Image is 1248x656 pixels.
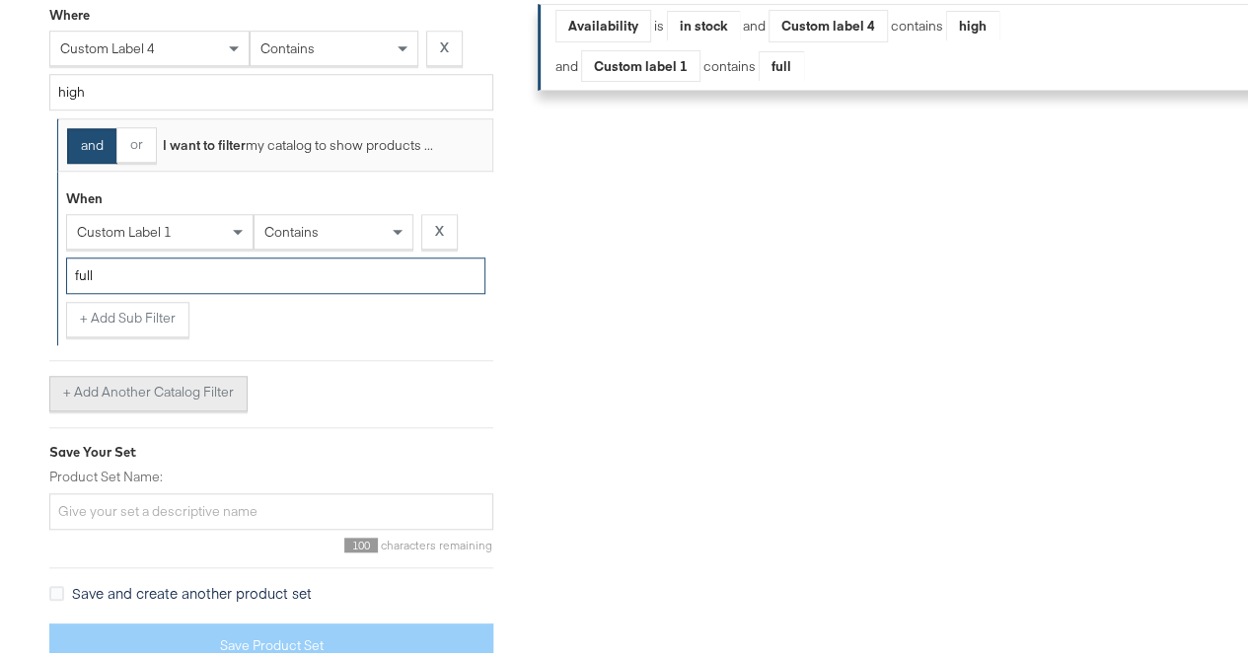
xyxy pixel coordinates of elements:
[77,219,172,237] span: custom label 1
[421,210,458,246] button: X
[555,46,804,79] div: and
[947,7,998,36] div: high
[66,254,485,290] input: Enter a value for your filter
[344,534,378,548] span: 100
[668,7,739,36] div: in stock
[157,132,433,151] div: my catalog to show products ...
[67,124,117,160] button: and
[426,27,463,62] button: X
[760,47,803,77] div: full
[770,7,887,37] div: Custom label 4
[651,13,667,32] div: is
[49,489,493,526] input: Give your set a descriptive name
[49,439,493,458] div: Save Your Set
[49,534,493,548] div: characters remaining
[743,6,999,38] div: and
[72,579,312,599] span: Save and create another product set
[435,218,444,237] strong: X
[49,70,493,107] input: Enter a value for your filter
[264,219,319,237] span: contains
[66,298,189,333] button: + Add Sub Filter
[582,47,699,78] div: Custom label 1
[60,36,155,53] span: custom label 4
[700,53,759,72] div: contains
[116,123,157,159] button: or
[49,464,493,482] label: Product Set Name:
[66,185,103,204] div: When
[888,13,946,32] div: contains
[440,35,449,53] strong: X
[260,36,315,53] span: contains
[49,372,248,407] button: + Add Another Catalog Filter
[556,7,650,37] div: Availability
[163,132,246,150] strong: I want to filter
[49,2,90,21] div: Where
